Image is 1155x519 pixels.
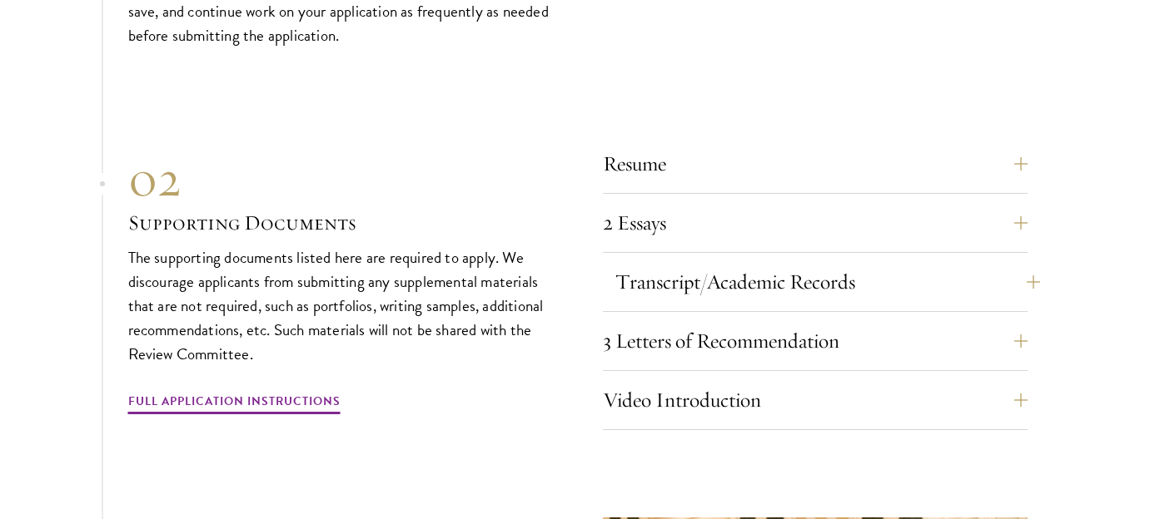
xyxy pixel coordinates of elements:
button: 2 Essays [603,203,1028,243]
div: 02 [128,149,553,209]
a: Full Application Instructions [128,391,341,417]
h3: Supporting Documents [128,209,553,237]
button: Transcript/Academic Records [615,262,1040,302]
p: The supporting documents listed here are required to apply. We discourage applicants from submitt... [128,245,553,366]
button: 3 Letters of Recommendation [603,321,1028,361]
button: Video Introduction [603,380,1028,420]
button: Resume [603,144,1028,184]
